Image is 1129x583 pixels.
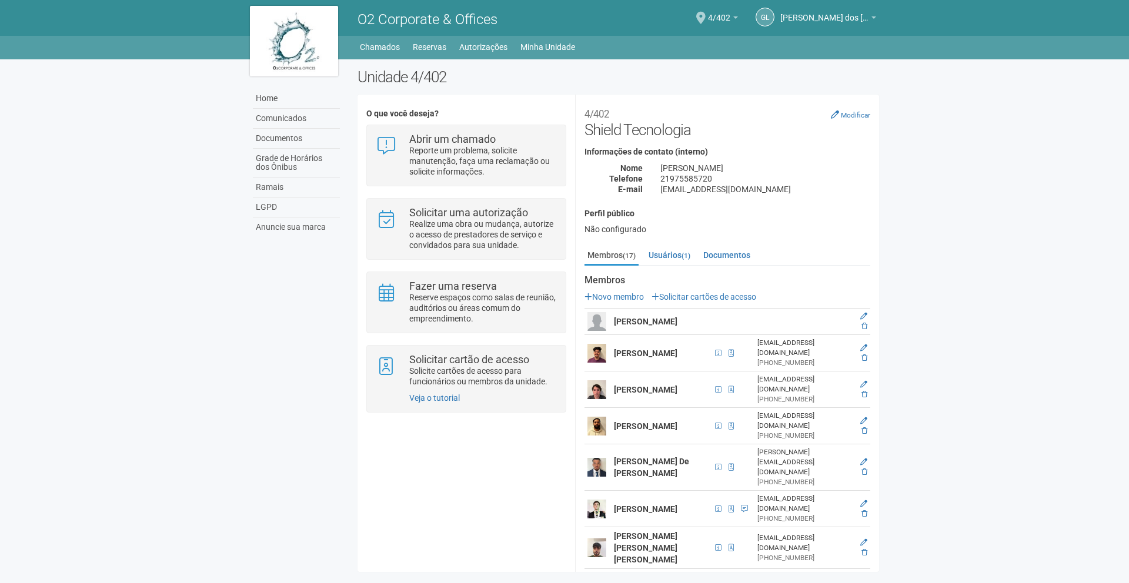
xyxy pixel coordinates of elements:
div: [EMAIL_ADDRESS][DOMAIN_NAME] [652,184,879,195]
h4: Informações de contato (interno) [584,148,870,156]
a: Editar membro [860,417,867,425]
a: Excluir membro [861,548,867,557]
img: user.png [587,417,606,435]
a: Documentos [700,246,753,264]
div: [PHONE_NUMBER] [757,431,852,441]
div: [EMAIL_ADDRESS][DOMAIN_NAME] [757,374,852,394]
a: Excluir membro [861,354,867,362]
strong: Solicitar uma autorização [409,206,528,219]
h2: Unidade 4/402 [358,68,879,86]
img: user.png [587,344,606,363]
a: Minha Unidade [520,39,575,55]
small: Modificar [841,111,870,119]
a: Editar membro [860,538,867,547]
img: user.png [587,380,606,399]
strong: [PERSON_NAME] [614,385,677,394]
a: 4/402 [708,15,738,24]
img: user.png [587,458,606,477]
div: [PHONE_NUMBER] [757,477,852,487]
strong: Abrir um chamado [409,133,496,145]
a: Anuncie sua marca [253,217,340,237]
div: [PERSON_NAME] [652,163,879,173]
div: [PHONE_NUMBER] [757,553,852,563]
div: [PHONE_NUMBER] [757,358,852,368]
a: Excluir membro [861,510,867,518]
p: Reserve espaços como salas de reunião, auditórios ou áreas comum do empreendimento. [409,292,557,324]
a: Modificar [831,110,870,119]
p: Solicite cartões de acesso para funcionários ou membros da unidade. [409,366,557,387]
a: Excluir membro [861,427,867,435]
strong: [PERSON_NAME] [614,349,677,358]
a: Editar membro [860,380,867,388]
strong: [PERSON_NAME] [PERSON_NAME] [PERSON_NAME] [614,531,677,564]
a: Solicitar cartões de acesso [652,292,756,301]
span: 4/402 [708,2,730,22]
small: (17) [623,252,636,260]
strong: Membros [584,275,870,286]
a: Reservas [413,39,446,55]
a: LGPD [253,197,340,217]
p: Reporte um problema, solicite manutenção, faça uma reclamação ou solicite informações. [409,145,557,177]
small: 4/402 [584,108,609,120]
a: Abrir um chamado Reporte um problema, solicite manutenção, faça uma reclamação ou solicite inform... [376,134,556,177]
h2: Shield Tecnologia [584,103,870,139]
a: Autorizações [459,39,507,55]
a: Chamados [360,39,400,55]
strong: [PERSON_NAME] [614,317,677,326]
h4: Perfil público [584,209,870,218]
a: GL [756,8,774,26]
div: [PHONE_NUMBER] [757,514,852,524]
a: Excluir membro [861,468,867,476]
a: Fazer uma reserva Reserve espaços como salas de reunião, auditórios ou áreas comum do empreendime... [376,281,556,324]
div: [EMAIL_ADDRESS][DOMAIN_NAME] [757,533,852,553]
div: [PHONE_NUMBER] [757,394,852,404]
a: Excluir membro [861,390,867,398]
a: Membros(17) [584,246,639,266]
div: [EMAIL_ADDRESS][DOMAIN_NAME] [757,494,852,514]
img: user.png [587,538,606,557]
div: 21975585720 [652,173,879,184]
a: Editar membro [860,500,867,508]
img: user.png [587,500,606,518]
strong: E-mail [618,185,643,194]
a: Editar membro [860,312,867,320]
a: Grade de Horários dos Ônibus [253,149,340,177]
img: user.png [587,312,606,331]
span: O2 Corporate & Offices [358,11,497,28]
a: Home [253,89,340,109]
a: Comunicados [253,109,340,129]
a: Veja o tutorial [409,393,460,403]
small: (1) [682,252,690,260]
span: Gabriel Lemos Carreira dos Reis [780,2,869,22]
strong: [PERSON_NAME] [614,421,677,431]
a: Solicitar uma autorização Realize uma obra ou mudança, autorize o acesso de prestadores de serviç... [376,207,556,250]
strong: [PERSON_NAME] [614,504,677,514]
a: Solicitar cartão de acesso Solicite cartões de acesso para funcionários ou membros da unidade. [376,354,556,387]
strong: Telefone [609,174,643,183]
div: [EMAIL_ADDRESS][DOMAIN_NAME] [757,411,852,431]
img: logo.jpg [250,6,338,76]
strong: Solicitar cartão de acesso [409,353,529,366]
div: [PERSON_NAME][EMAIL_ADDRESS][DOMAIN_NAME] [757,447,852,477]
p: Realize uma obra ou mudança, autorize o acesso de prestadores de serviço e convidados para sua un... [409,219,557,250]
a: Novo membro [584,292,644,301]
strong: Nome [620,163,643,173]
a: Usuários(1) [646,246,693,264]
div: [EMAIL_ADDRESS][DOMAIN_NAME] [757,338,852,358]
div: Não configurado [584,224,870,234]
a: [PERSON_NAME] dos [PERSON_NAME] [780,15,876,24]
a: Documentos [253,129,340,149]
a: Editar membro [860,344,867,352]
a: Excluir membro [861,322,867,330]
a: Editar membro [860,458,867,466]
a: Ramais [253,177,340,197]
strong: Fazer uma reserva [409,280,497,292]
strong: [PERSON_NAME] De [PERSON_NAME] [614,457,689,478]
h4: O que você deseja? [366,109,566,118]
